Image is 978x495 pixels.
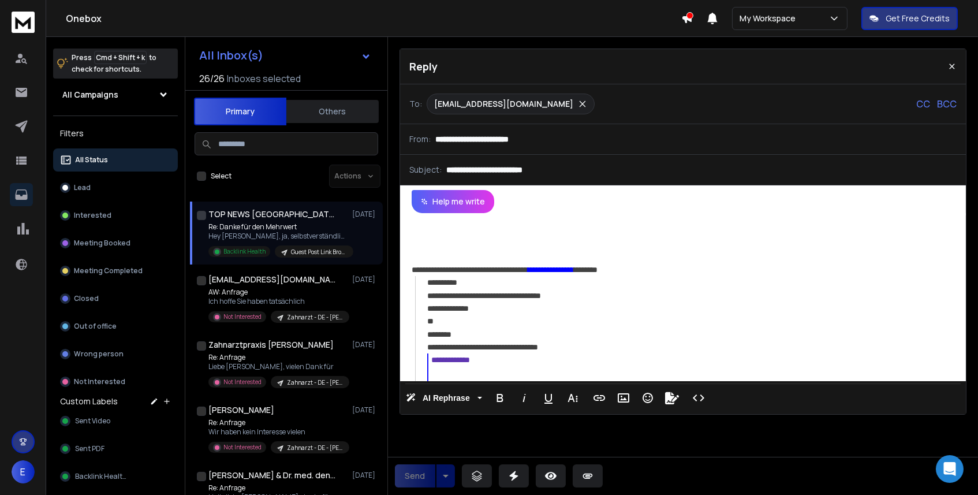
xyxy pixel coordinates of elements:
h1: Zahnarztpraxis [PERSON_NAME] [208,339,334,351]
h1: All Campaigns [62,89,118,101]
button: Code View [688,386,710,410]
p: Wir haben kein Interesse vielen [208,427,347,437]
h1: Onebox [66,12,681,25]
button: Out of office [53,315,178,338]
button: E [12,460,35,483]
button: Underline (⌘U) [537,386,559,410]
h3: Custom Labels [60,396,118,407]
p: Get Free Credits [886,13,950,24]
p: Not Interested [223,378,262,386]
h3: Inboxes selected [227,72,301,85]
button: Wrong person [53,343,178,366]
p: Not Interested [74,377,125,386]
h1: TOP NEWS [GEOGRAPHIC_DATA] [208,209,335,220]
label: Select [211,172,232,181]
p: Press to check for shortcuts. [72,52,156,75]
p: Backlink Health [223,247,266,256]
button: All Campaigns [53,83,178,106]
button: Signature [661,386,683,410]
span: Sent PDF [75,444,104,453]
h1: [EMAIL_ADDRESS][DOMAIN_NAME] [208,274,335,285]
button: Interested [53,204,178,227]
img: logo [12,12,35,33]
p: Zahnarzt - DE - [PERSON_NAME] (Email + 1 MIo) [287,444,342,452]
button: Not Interested [53,370,178,393]
p: To: [409,98,422,110]
p: Subject: [409,164,442,176]
p: [DATE] [352,210,378,219]
p: My Workspace [740,13,800,24]
p: Meeting Booked [74,239,130,248]
p: [DATE] [352,405,378,415]
p: Guest Post Link Broker - Tag [PERSON_NAME] [291,248,346,256]
h3: Filters [53,125,178,142]
p: CC [916,97,930,111]
p: Hey [PERSON_NAME], ja, selbstverständlich ist [208,232,347,241]
p: Re: Anfrage [208,353,347,362]
button: Sent PDF [53,437,178,460]
button: Closed [53,287,178,310]
p: Not Interested [223,443,262,452]
p: From: [409,133,431,145]
p: Out of office [74,322,117,331]
span: 26 / 26 [199,72,225,85]
p: Ich hoffe Sie haben tatsächlich [208,297,347,306]
button: Insert Link (⌘K) [588,386,610,410]
h1: All Inbox(s) [199,50,263,61]
p: Re: Danke für den Mehrwert [208,222,347,232]
span: AI Rephrase [420,393,472,403]
span: Sent Video [75,416,110,426]
p: Zahnarzt - DE - [PERSON_NAME] (Email + 1 MIo) [287,313,342,322]
p: Re: Anfrage [208,418,347,427]
button: Sent Video [53,410,178,433]
span: Cmd + Shift + k [94,51,147,64]
h1: [PERSON_NAME] & Dr. med. dent. [PERSON_NAME] [208,470,335,481]
p: Zahnarzt - DE - [PERSON_NAME] (Email + 1 MIo) [287,378,342,387]
p: Liebe [PERSON_NAME], vielen Dank für [208,362,347,371]
button: Bold (⌘B) [489,386,511,410]
p: BCC [937,97,957,111]
button: Lead [53,176,178,199]
h1: [PERSON_NAME] [208,404,274,416]
button: Backlink Health [53,465,178,488]
button: All Inbox(s) [190,44,380,67]
p: Lead [74,183,91,192]
p: [DATE] [352,471,378,480]
button: Emoticons [637,386,659,410]
button: AI Rephrase [404,386,484,410]
p: Reply [409,58,438,75]
span: Backlink Health [75,472,126,481]
p: All Status [75,155,108,165]
button: Help me write [412,190,494,213]
button: Primary [194,98,286,125]
p: AW: Anfrage [208,288,347,297]
button: Others [286,99,379,124]
button: Meeting Completed [53,259,178,282]
p: Meeting Completed [74,266,143,276]
button: More Text [562,386,584,410]
button: All Status [53,148,178,172]
div: Open Intercom Messenger [936,455,964,483]
button: Insert Image (⌘P) [613,386,634,410]
p: Wrong person [74,349,124,359]
p: Interested [74,211,111,220]
p: Closed [74,294,99,303]
p: [DATE] [352,275,378,284]
p: [DATE] [352,340,378,349]
p: [EMAIL_ADDRESS][DOMAIN_NAME] [434,98,573,110]
p: Re: Anfrage [208,483,347,493]
button: Italic (⌘I) [513,386,535,410]
button: Meeting Booked [53,232,178,255]
button: Get Free Credits [861,7,958,30]
p: Not Interested [223,312,262,321]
